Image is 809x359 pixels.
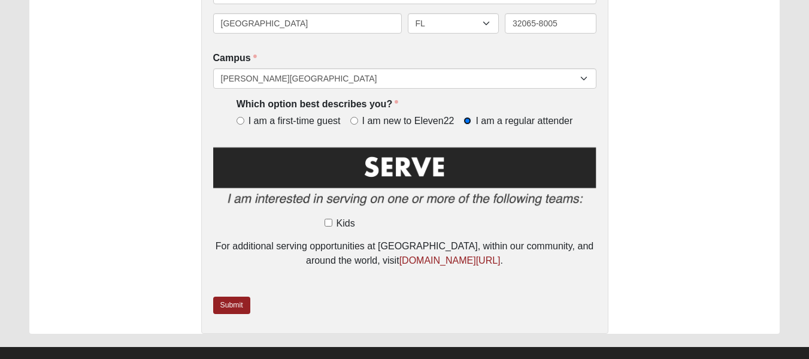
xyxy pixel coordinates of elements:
[237,117,244,125] input: I am a first-time guest
[237,98,398,111] label: Which option best describes you?
[399,255,501,266] a: [DOMAIN_NAME][URL]
[475,114,572,128] span: I am a regular attender
[350,117,358,125] input: I am new to Eleven22
[213,13,402,34] input: City
[463,117,471,125] input: I am a regular attender
[213,297,250,314] a: Submit
[505,13,596,34] input: Zip
[337,216,355,231] span: Kids
[213,145,596,214] img: Serve2.png
[249,114,341,128] span: I am a first-time guest
[213,239,596,268] div: For additional serving opportunities at [GEOGRAPHIC_DATA], within our community, and around the w...
[362,114,455,128] span: I am new to Eleven22
[213,52,257,65] label: Campus
[325,219,332,227] input: Kids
